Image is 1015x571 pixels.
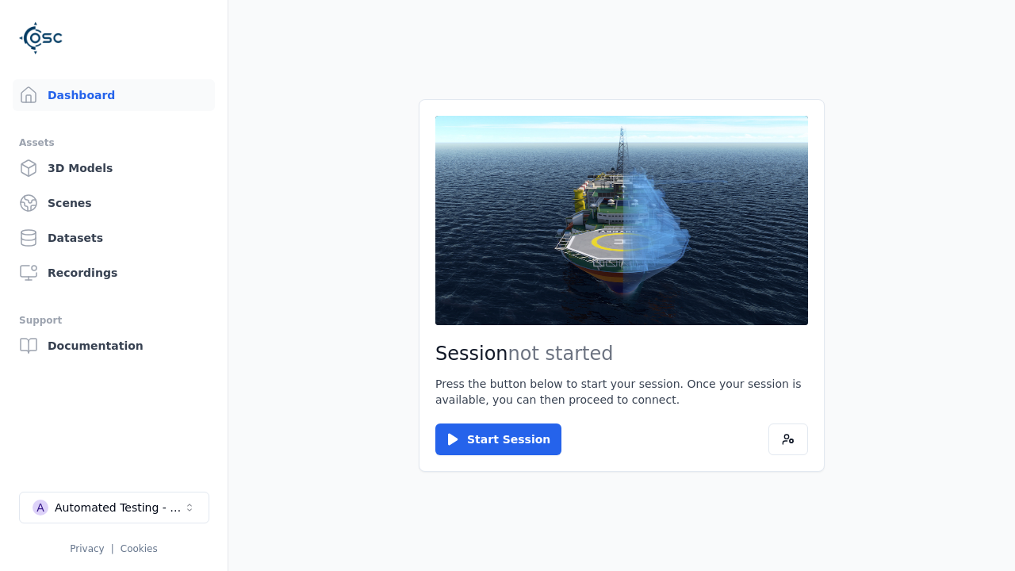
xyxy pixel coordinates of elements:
a: Documentation [13,330,215,362]
a: Dashboard [13,79,215,111]
a: Scenes [13,187,215,219]
a: 3D Models [13,152,215,184]
a: Privacy [70,543,104,554]
button: Select a workspace [19,492,209,523]
div: Support [19,311,209,330]
div: Automated Testing - Playwright [55,500,183,515]
div: A [33,500,48,515]
a: Datasets [13,222,215,254]
span: not started [508,343,614,365]
button: Start Session [435,423,561,455]
img: Logo [19,16,63,60]
span: | [111,543,114,554]
a: Recordings [13,257,215,289]
h2: Session [435,341,808,366]
p: Press the button below to start your session. Once your session is available, you can then procee... [435,376,808,408]
a: Cookies [121,543,158,554]
div: Assets [19,133,209,152]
